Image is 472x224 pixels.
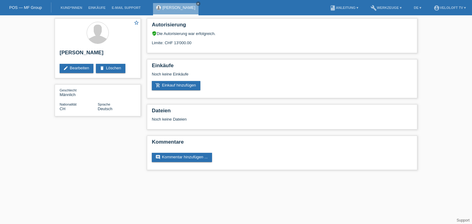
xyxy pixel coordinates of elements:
[152,108,412,117] h2: Dateien
[197,2,200,5] i: close
[96,64,125,73] a: deleteLöschen
[163,5,195,10] a: [PERSON_NAME]
[109,6,144,10] a: E-Mail Support
[60,50,136,59] h2: [PERSON_NAME]
[155,83,160,88] i: add_shopping_cart
[60,88,98,97] div: Männlich
[152,22,412,31] h2: Autorisierung
[152,117,340,122] div: Noch keine Dateien
[152,81,200,90] a: add_shopping_cartEinkauf hinzufügen
[152,72,412,81] div: Noch keine Einkäufe
[327,6,361,10] a: bookAnleitung ▾
[57,6,85,10] a: Kund*innen
[411,6,424,10] a: DE ▾
[152,139,412,148] h2: Kommentare
[155,155,160,160] i: comment
[330,5,336,11] i: book
[9,5,42,10] a: POS — MF Group
[152,63,412,72] h2: Einkäufe
[98,102,110,106] span: Sprache
[63,66,68,71] i: edit
[85,6,108,10] a: Einkäufe
[60,64,93,73] a: editBearbeiten
[100,66,104,71] i: delete
[98,106,112,111] span: Deutsch
[152,153,212,162] a: commentKommentar hinzufügen ...
[457,218,470,222] a: Support
[152,31,412,36] div: Die Autorisierung war erfolgreich.
[434,5,440,11] i: account_circle
[371,5,377,11] i: build
[431,6,469,10] a: account_circleVeloLoft TV ▾
[60,106,65,111] span: Schweiz
[196,2,200,6] a: close
[134,20,139,26] a: star_border
[60,88,77,92] span: Geschlecht
[152,31,157,36] i: verified_user
[134,20,139,25] i: star_border
[368,6,405,10] a: buildWerkzeuge ▾
[152,36,412,45] div: Limite: CHF 13'000.00
[60,102,77,106] span: Nationalität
